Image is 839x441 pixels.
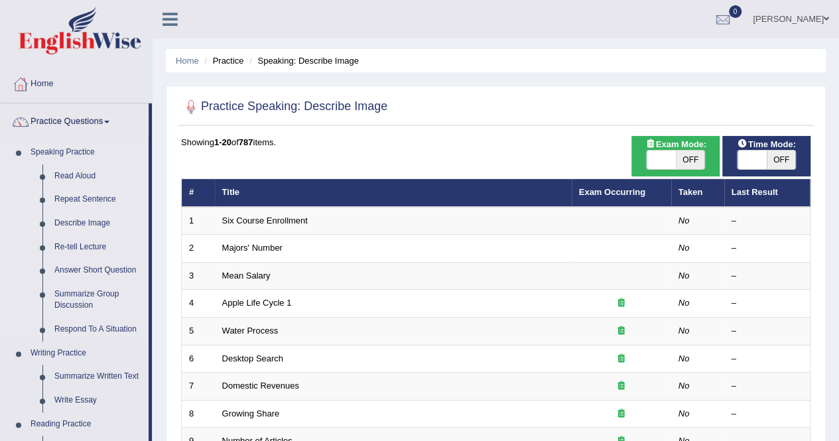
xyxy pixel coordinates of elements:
h2: Practice Speaking: Describe Image [181,97,387,117]
div: – [732,242,803,255]
a: Reading Practice [25,412,149,436]
div: Exam occurring question [579,353,664,365]
span: OFF [676,151,705,169]
td: 2 [182,235,215,263]
div: – [732,270,803,283]
a: Writing Practice [25,342,149,365]
em: No [678,298,690,308]
div: Exam occurring question [579,297,664,310]
a: Respond To A Situation [48,318,149,342]
div: – [732,380,803,393]
td: 7 [182,373,215,401]
a: Growing Share [222,409,280,418]
em: No [678,353,690,363]
span: Time Mode: [732,137,801,151]
b: 787 [239,137,253,147]
a: Write Essay [48,389,149,412]
th: # [182,179,215,207]
a: Describe Image [48,212,149,235]
div: – [732,408,803,420]
div: – [732,353,803,365]
li: Practice [201,54,243,67]
td: 3 [182,262,215,290]
a: Desktop Search [222,353,284,363]
a: Water Process [222,326,279,336]
a: Read Aloud [48,164,149,188]
td: 6 [182,345,215,373]
div: Exam occurring question [579,408,664,420]
td: 4 [182,290,215,318]
div: Exam occurring question [579,380,664,393]
td: 5 [182,318,215,346]
a: Six Course Enrollment [222,216,308,225]
div: Showing of items. [181,136,810,149]
div: Show exams occurring in exams [631,136,720,176]
a: Home [176,56,199,66]
a: Repeat Sentence [48,188,149,212]
a: Answer Short Question [48,259,149,283]
em: No [678,326,690,336]
em: No [678,381,690,391]
td: 8 [182,400,215,428]
em: No [678,216,690,225]
span: Exam Mode: [640,137,712,151]
b: 1-20 [214,137,231,147]
a: Exam Occurring [579,187,645,197]
span: 0 [729,5,742,18]
a: Summarize Group Discussion [48,283,149,318]
em: No [678,271,690,281]
a: Re-tell Lecture [48,235,149,259]
a: Majors' Number [222,243,283,253]
li: Speaking: Describe Image [246,54,359,67]
td: 1 [182,207,215,235]
a: Speaking Practice [25,141,149,164]
th: Last Result [724,179,810,207]
a: Home [1,66,152,99]
div: – [732,325,803,338]
em: No [678,243,690,253]
a: Practice Questions [1,103,149,137]
th: Taken [671,179,724,207]
div: – [732,215,803,227]
a: Apple Life Cycle 1 [222,298,292,308]
em: No [678,409,690,418]
a: Domestic Revenues [222,381,299,391]
div: Exam occurring question [579,325,664,338]
a: Summarize Written Text [48,365,149,389]
span: OFF [767,151,796,169]
th: Title [215,179,572,207]
a: Mean Salary [222,271,271,281]
div: – [732,297,803,310]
